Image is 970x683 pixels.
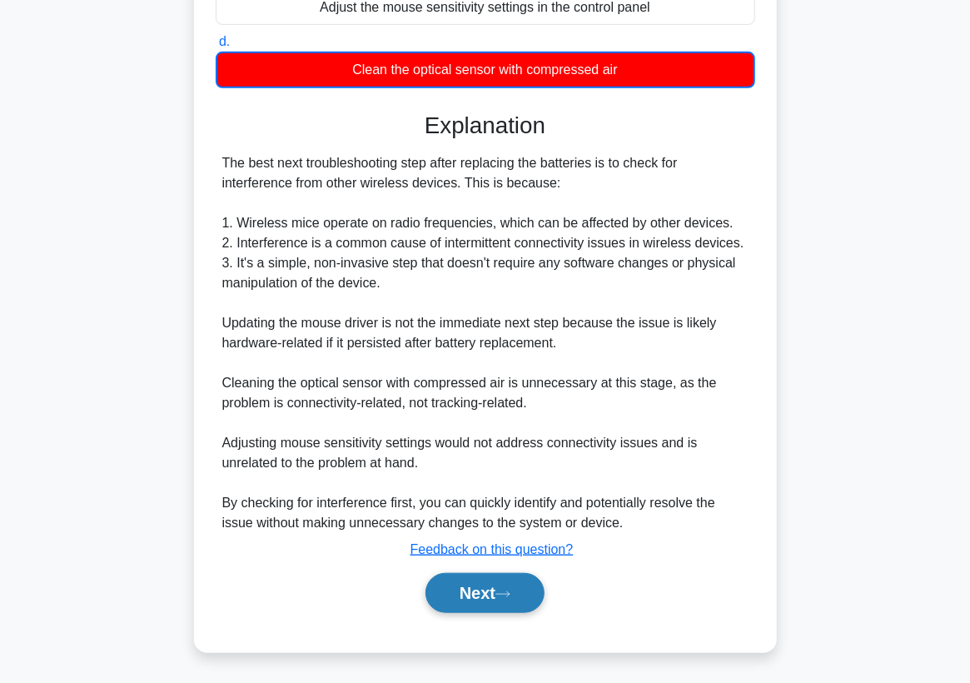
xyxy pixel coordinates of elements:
[425,573,545,613] button: Next
[222,153,749,533] div: The best next troubleshooting step after replacing the batteries is to check for interference fro...
[216,52,755,88] div: Clean the optical sensor with compressed air
[226,112,745,139] h3: Explanation
[219,34,230,48] span: d.
[410,542,574,556] a: Feedback on this question?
